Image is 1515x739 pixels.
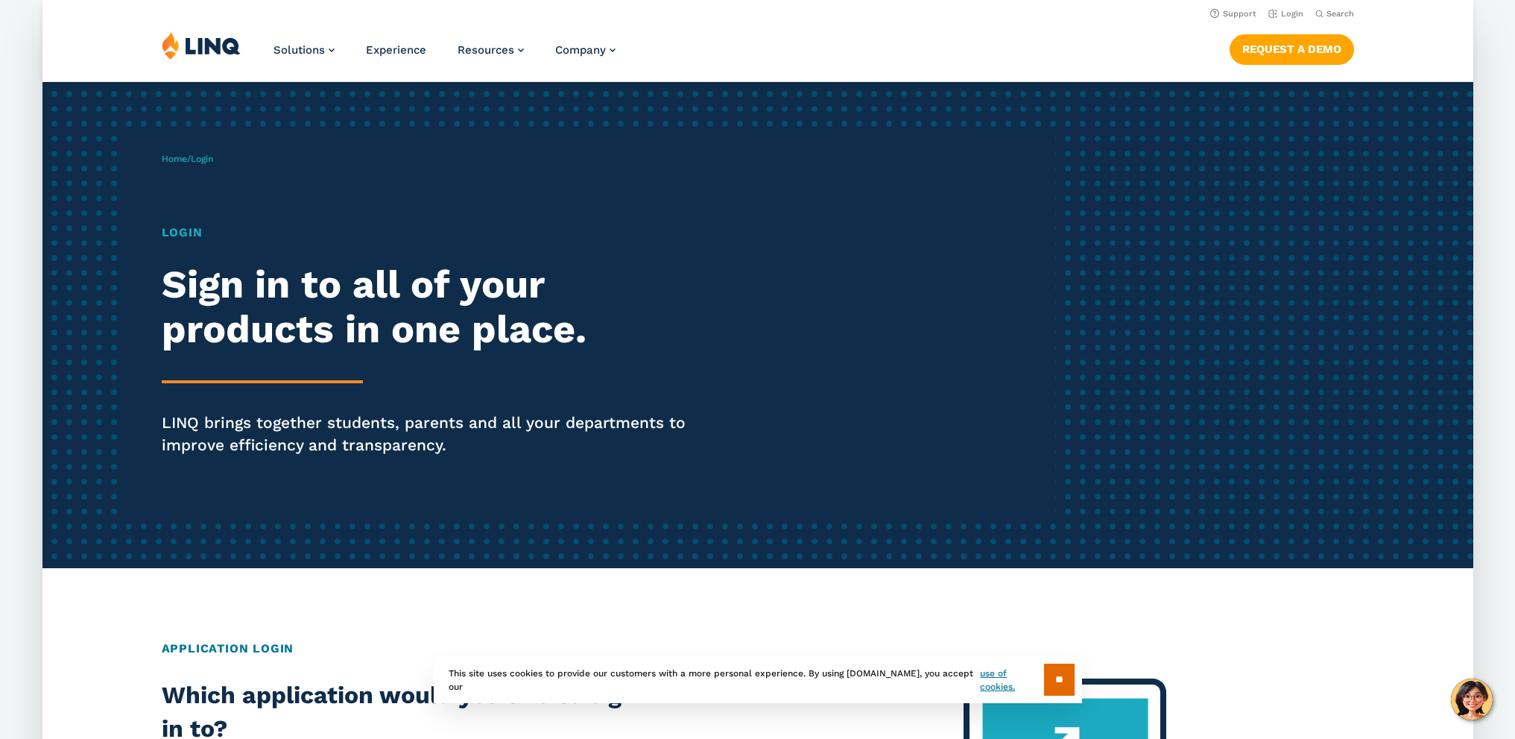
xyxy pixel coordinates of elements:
[458,43,514,57] span: Resources
[1229,31,1353,64] nav: Button Navigation
[1229,34,1353,64] a: Request a Demo
[1268,9,1303,19] a: Login
[273,43,335,57] a: Solutions
[162,154,187,164] a: Home
[162,154,213,164] span: /
[434,656,1082,703] div: This site uses cookies to provide our customers with a more personal experience. By using [DOMAIN...
[162,262,713,352] h2: Sign in to all of your products in one place.
[162,412,713,456] p: LINQ brings together students, parents and all your departments to improve efficiency and transpa...
[980,667,1043,694] a: use of cookies.
[42,4,1473,21] nav: Utility Navigation
[1451,679,1493,720] button: Hello, have a question? Let’s chat.
[273,31,616,81] nav: Primary Navigation
[458,43,524,57] a: Resources
[366,43,426,57] a: Experience
[191,154,213,164] span: Login
[1326,9,1353,19] span: Search
[1315,8,1353,19] button: Open Search Bar
[162,224,713,242] h1: Login
[162,31,241,60] img: LINQ | K‑12 Software
[555,43,606,57] span: Company
[555,43,616,57] a: Company
[162,640,1354,658] h2: Application Login
[273,43,325,57] span: Solutions
[1209,9,1256,19] a: Support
